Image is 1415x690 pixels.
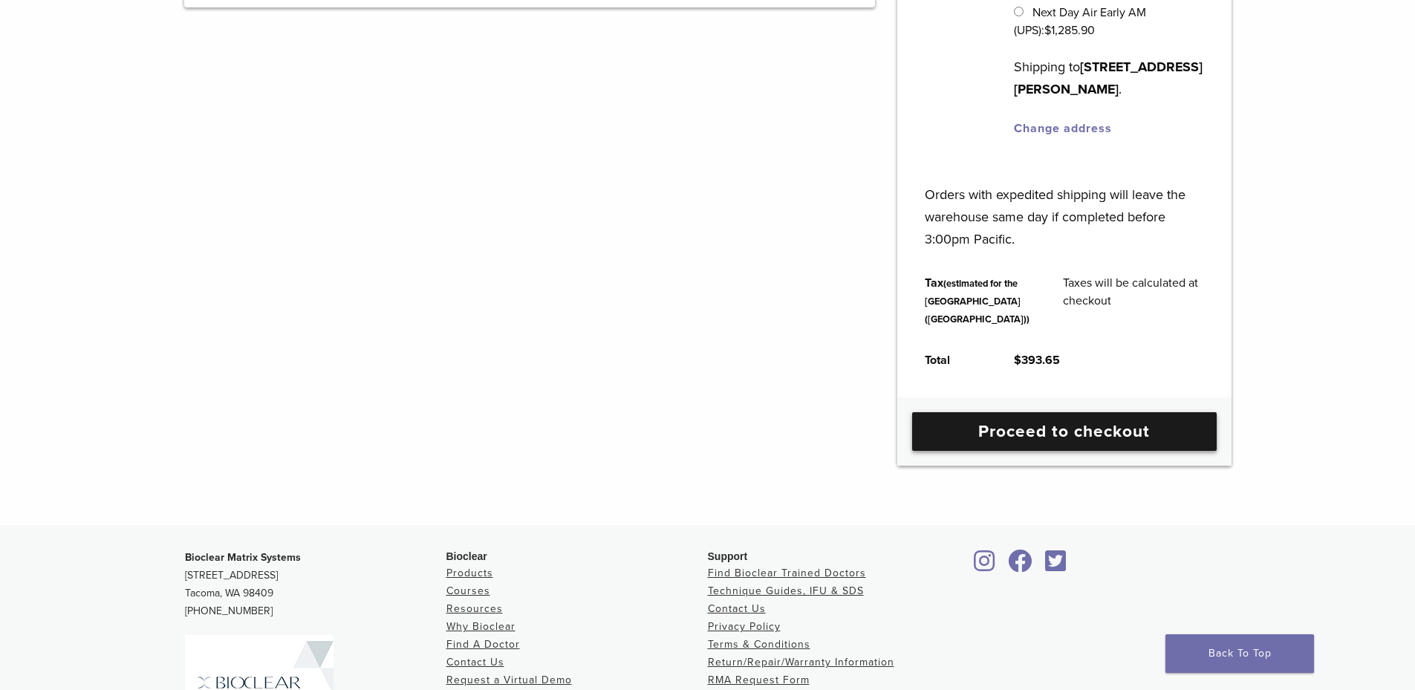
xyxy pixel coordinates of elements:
[708,567,866,579] a: Find Bioclear Trained Doctors
[1014,56,1203,100] p: Shipping to .
[1014,353,1021,368] span: $
[185,549,446,620] p: [STREET_ADDRESS] Tacoma, WA 98409 [PHONE_NUMBER]
[1014,353,1060,368] bdi: 393.65
[708,585,864,597] a: Technique Guides, IFU & SDS
[446,638,520,651] a: Find A Doctor
[708,674,810,686] a: RMA Request Form
[708,602,766,615] a: Contact Us
[908,262,1047,339] th: Tax
[1165,634,1314,673] a: Back To Top
[446,620,515,633] a: Why Bioclear
[1014,59,1203,97] strong: [STREET_ADDRESS][PERSON_NAME]
[1044,23,1051,38] span: $
[1014,5,1145,38] label: Next Day Air Early AM (UPS):
[708,550,748,562] span: Support
[1014,121,1112,136] a: Change address
[446,602,503,615] a: Resources
[925,161,1203,250] p: Orders with expedited shipping will leave the warehouse same day if completed before 3:00pm Pacific.
[446,585,490,597] a: Courses
[708,620,781,633] a: Privacy Policy
[446,656,504,668] a: Contact Us
[446,567,493,579] a: Products
[1041,559,1072,573] a: Bioclear
[908,339,998,381] th: Total
[708,656,894,668] a: Return/Repair/Warranty Information
[1047,262,1220,339] td: Taxes will be calculated at checkout
[1044,23,1095,38] bdi: 1,285.90
[912,412,1217,451] a: Proceed to checkout
[185,551,301,564] strong: Bioclear Matrix Systems
[925,278,1029,325] small: (estimated for the [GEOGRAPHIC_DATA] ([GEOGRAPHIC_DATA]))
[1003,559,1038,573] a: Bioclear
[708,638,810,651] a: Terms & Conditions
[446,550,487,562] span: Bioclear
[446,674,572,686] a: Request a Virtual Demo
[969,559,1001,573] a: Bioclear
